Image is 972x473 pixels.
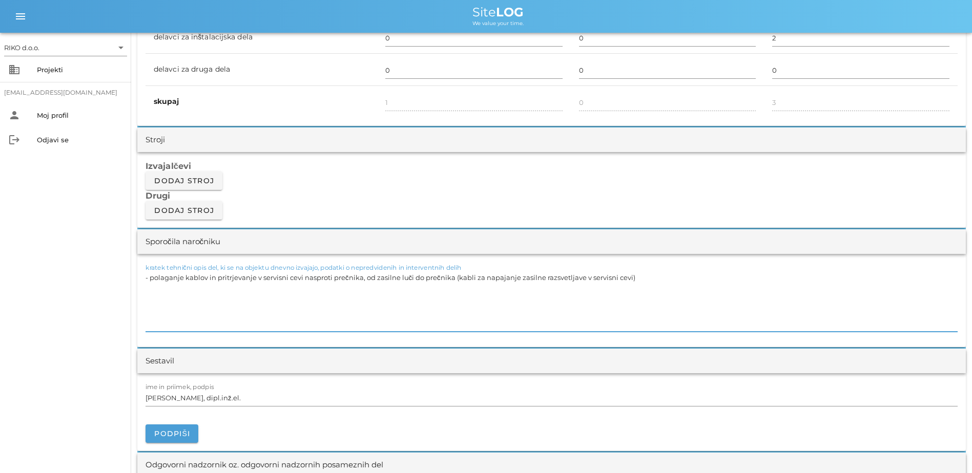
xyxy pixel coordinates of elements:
[14,10,27,23] i: menu
[146,355,174,367] div: Sestavil
[154,206,214,215] span: Dodaj stroj
[146,264,462,272] label: kratek tehnični opis del, ki se na objektu dnevno izvajajo, podatki o nepredvidenih in interventn...
[385,62,563,78] input: 0
[154,429,190,438] span: Podpiši
[4,39,127,56] div: RIKO d.o.o.
[146,190,958,201] h3: Drugi
[146,383,214,391] label: ime in priimek, podpis
[146,160,958,171] h3: Izvajalčevi
[496,5,524,19] b: LOG
[8,63,20,76] i: business
[154,176,214,185] span: Dodaj stroj
[472,5,524,19] span: Site
[146,21,377,54] td: delavci za inštalacijska dela
[146,236,220,248] div: Sporočila naročniku
[385,30,563,46] input: 0
[37,136,123,144] div: Odjavi se
[472,20,524,27] span: We value your time.
[8,109,20,121] i: person
[146,424,198,443] button: Podpiši
[4,43,39,52] div: RIKO d.o.o.
[146,54,377,86] td: delavci za druga dela
[37,66,123,74] div: Projekti
[146,134,165,146] div: Stroji
[921,424,972,473] div: Pripomoček za klepet
[115,41,127,54] i: arrow_drop_down
[772,30,949,46] input: 0
[772,62,949,78] input: 0
[579,62,756,78] input: 0
[146,171,222,190] button: Dodaj stroj
[8,134,20,146] i: logout
[146,459,383,471] div: Odgovorni nadzornik oz. odgovorni nadzornih posameznih del
[146,201,222,220] button: Dodaj stroj
[921,424,972,473] iframe: Chat Widget
[37,111,123,119] div: Moj profil
[579,30,756,46] input: 0
[154,97,179,106] b: skupaj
